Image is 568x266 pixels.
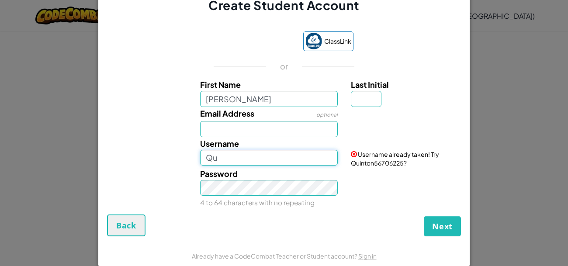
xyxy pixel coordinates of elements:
[200,169,238,179] span: Password
[351,150,439,167] span: Username already taken! Try Quinton56706225?
[200,108,254,118] span: Email Address
[107,214,145,236] button: Back
[316,111,338,118] span: optional
[200,79,241,90] span: First Name
[192,252,358,260] span: Already have a CodeCombat Teacher or Student account?
[305,33,322,49] img: classlink-logo-small.png
[210,32,299,52] iframe: Sign in with Google Button
[200,138,239,149] span: Username
[116,220,136,231] span: Back
[200,198,315,207] small: 4 to 64 characters with no repeating
[358,252,377,260] a: Sign in
[351,79,389,90] span: Last Initial
[324,35,351,48] span: ClassLink
[432,221,453,231] span: Next
[280,61,288,72] p: or
[424,216,461,236] button: Next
